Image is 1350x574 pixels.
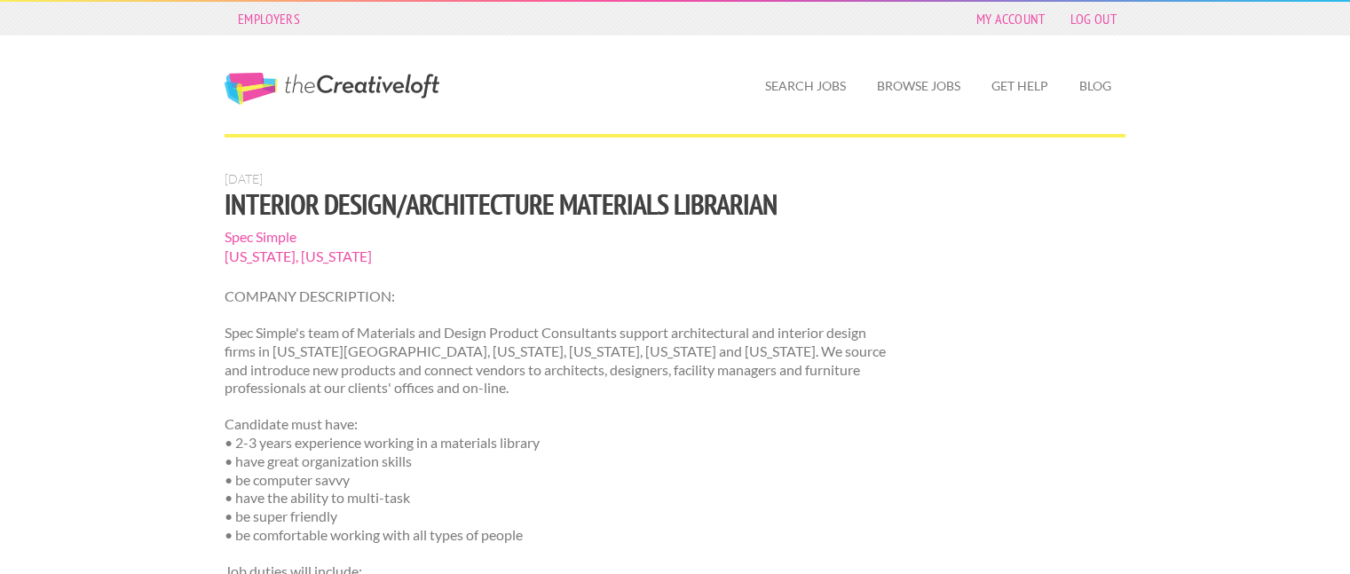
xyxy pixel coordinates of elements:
h1: Interior Design/Architecture Materials Librarian [225,188,893,220]
span: Spec Simple [225,227,893,247]
a: My Account [967,6,1054,31]
a: Get Help [977,66,1062,106]
a: Search Jobs [751,66,860,106]
a: Blog [1065,66,1125,106]
span: [DATE] [225,171,263,186]
p: Candidate must have: • 2-3 years experience working in a materials library • have great organizat... [225,415,893,545]
p: Spec Simple's team of Materials and Design Product Consultants support architectural and interior... [225,324,893,397]
a: Browse Jobs [863,66,975,106]
span: [US_STATE], [US_STATE] [225,247,893,266]
p: COMPANY DESCRIPTION: [225,287,893,306]
a: Employers [229,6,309,31]
a: Log Out [1062,6,1125,31]
a: The Creative Loft [225,73,439,105]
